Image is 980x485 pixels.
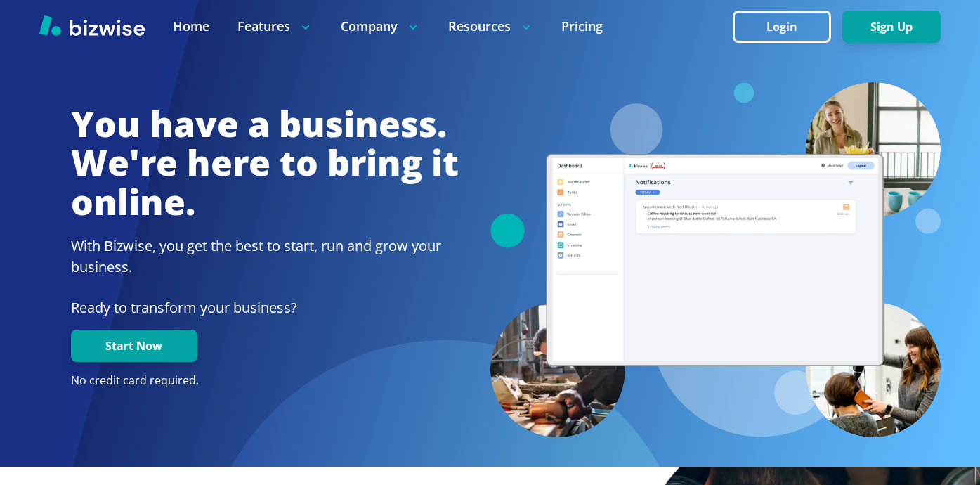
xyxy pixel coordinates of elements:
[237,18,313,35] p: Features
[561,18,603,35] a: Pricing
[733,11,831,43] button: Login
[71,330,197,362] button: Start Now
[71,373,459,389] p: No credit card required.
[39,15,145,36] img: Bizwise Logo
[71,105,459,222] h1: You have a business. We're here to bring it online.
[71,339,197,353] a: Start Now
[842,20,941,34] a: Sign Up
[71,297,459,318] p: Ready to transform your business?
[341,18,420,35] p: Company
[733,20,842,34] a: Login
[71,235,459,278] h2: With Bizwise, you get the best to start, run and grow your business.
[173,18,209,35] a: Home
[842,11,941,43] button: Sign Up
[448,18,533,35] p: Resources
